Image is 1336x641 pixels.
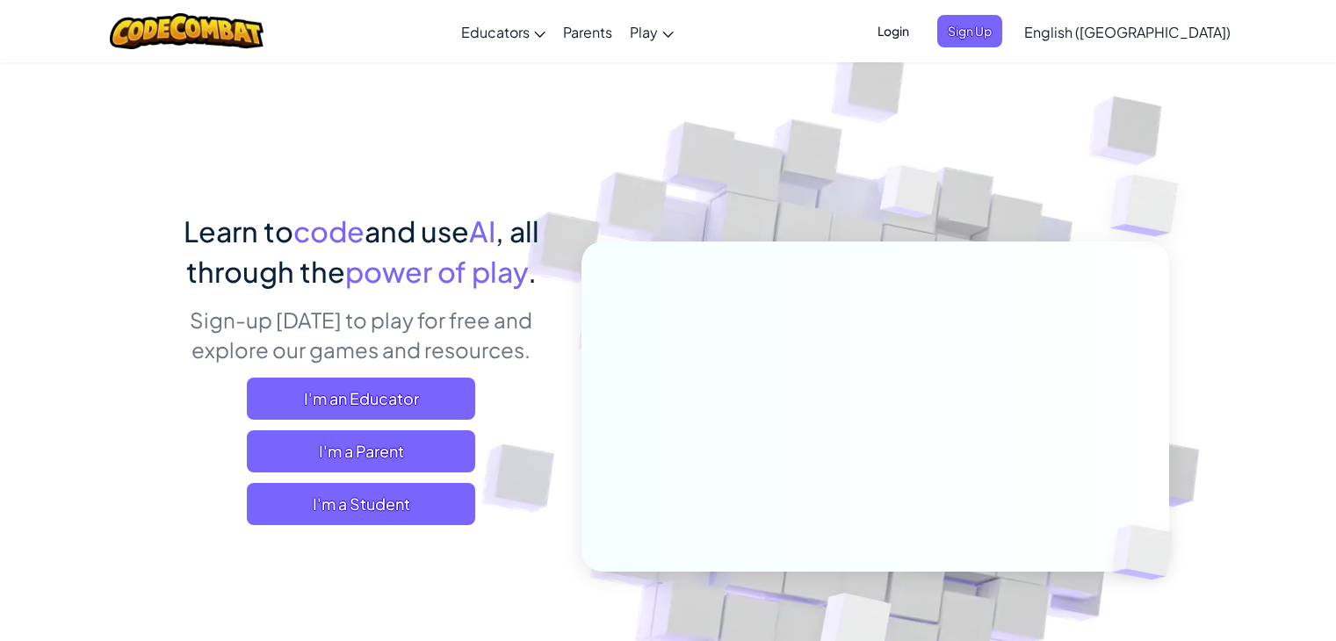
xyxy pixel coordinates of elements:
[345,254,528,289] span: power of play
[469,213,495,248] span: AI
[528,254,537,289] span: .
[247,483,475,525] button: I'm a Student
[365,213,469,248] span: and use
[630,23,658,41] span: Play
[247,430,475,472] a: I'm a Parent
[847,131,973,262] img: Overlap cubes
[452,8,554,55] a: Educators
[247,378,475,420] a: I'm an Educator
[1075,132,1227,280] img: Overlap cubes
[461,23,530,41] span: Educators
[110,13,264,49] img: CodeCombat logo
[1024,23,1231,41] span: English ([GEOGRAPHIC_DATA])
[937,15,1002,47] button: Sign Up
[1082,488,1214,616] img: Overlap cubes
[184,213,293,248] span: Learn to
[168,305,555,364] p: Sign-up [DATE] to play for free and explore our games and resources.
[293,213,365,248] span: code
[621,8,682,55] a: Play
[554,8,621,55] a: Parents
[1015,8,1239,55] a: English ([GEOGRAPHIC_DATA])
[867,15,920,47] button: Login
